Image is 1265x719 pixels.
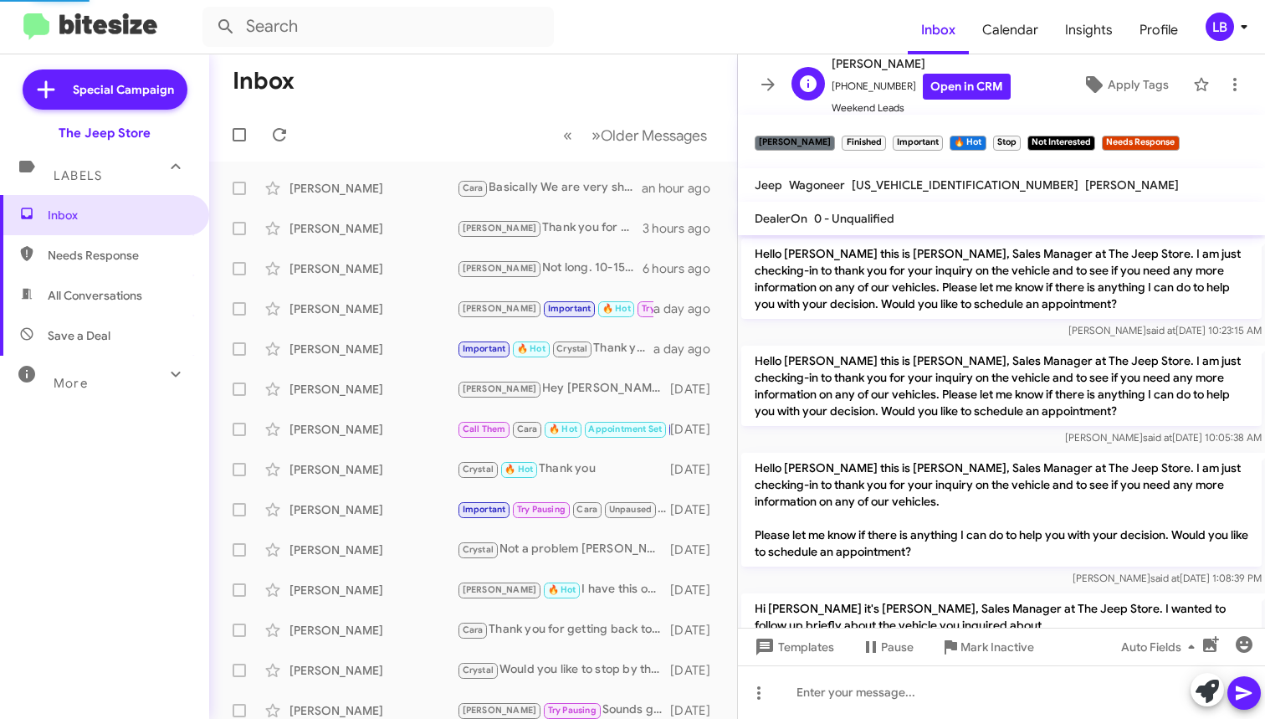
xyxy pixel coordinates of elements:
[1027,136,1095,151] small: Not Interested
[848,632,927,662] button: Pause
[741,453,1262,567] p: Hello [PERSON_NAME] this is [PERSON_NAME], Sales Manager at The Jeep Store. I am just checking-in...
[457,580,670,599] div: I have this one. It would have retail bonus cash for $2,250. Out price would be $44,480. LINK TO ...
[48,247,190,264] span: Needs Response
[463,263,537,274] span: [PERSON_NAME]
[670,461,724,478] div: [DATE]
[852,177,1078,193] span: [US_VEHICLE_IDENTIFICATION_NUMBER]
[48,287,142,304] span: All Conversations
[670,662,724,679] div: [DATE]
[588,424,662,434] span: Appointment Set
[1102,136,1179,151] small: Needs Response
[48,327,110,344] span: Save a Deal
[832,74,1011,100] span: [PHONE_NUMBER]
[789,177,845,193] span: Wagoneer
[73,81,174,98] span: Special Campaign
[548,303,592,314] span: Important
[1052,6,1126,54] a: Insights
[670,501,724,518] div: [DATE]
[950,136,986,151] small: 🔥 Hot
[48,207,190,223] span: Inbox
[517,424,538,434] span: Cara
[289,260,457,277] div: [PERSON_NAME]
[576,504,597,515] span: Cara
[1143,431,1172,444] span: said at
[1073,572,1262,584] span: [PERSON_NAME] [DATE] 1:08:39 PM
[1150,572,1180,584] span: said at
[289,421,457,438] div: [PERSON_NAME]
[463,665,494,675] span: Crystal
[642,180,724,197] div: an hour ago
[463,383,537,394] span: [PERSON_NAME]
[1146,324,1175,336] span: said at
[755,136,835,151] small: [PERSON_NAME]
[548,584,576,595] span: 🔥 Hot
[202,7,554,47] input: Search
[54,168,102,183] span: Labels
[463,624,484,635] span: Cara
[1108,69,1169,100] span: Apply Tags
[289,582,457,598] div: [PERSON_NAME]
[670,381,724,398] div: [DATE]
[549,424,577,434] span: 🔥 Hot
[832,100,1011,116] span: Weekend Leads
[457,660,670,680] div: Would you like to stop by this weekend to check it out [PERSON_NAME]?
[457,379,670,398] div: Hey [PERSON_NAME], just took a look in the system and based on the vin with the history and the c...
[517,504,566,515] span: Try Pausing
[969,6,1052,54] a: Calendar
[554,118,717,152] nav: Page navigation example
[463,223,537,234] span: [PERSON_NAME]
[289,300,457,317] div: [PERSON_NAME]
[1126,6,1191,54] a: Profile
[504,464,533,475] span: 🔥 Hot
[457,339,653,358] div: Thank you for the update [PERSON_NAME] I really appreciate that. hope he feels better and when yo...
[643,260,724,277] div: 6 hours ago
[1068,324,1262,336] span: [PERSON_NAME] [DATE] 10:23:15 AM
[289,461,457,478] div: [PERSON_NAME]
[881,632,914,662] span: Pause
[1191,13,1247,41] button: LB
[463,464,494,475] span: Crystal
[653,300,724,317] div: a day ago
[553,118,582,152] button: Previous
[289,542,457,558] div: [PERSON_NAME]
[463,705,537,716] span: [PERSON_NAME]
[670,622,724,639] div: [DATE]
[923,74,1011,100] a: Open in CRM
[908,6,969,54] a: Inbox
[653,341,724,357] div: a day ago
[457,540,670,559] div: Not a problem [PERSON_NAME] thank you for the update. Always happy to help!
[609,504,653,515] span: Unpaused
[289,622,457,639] div: [PERSON_NAME]
[927,632,1047,662] button: Mark Inactive
[842,136,885,151] small: Finished
[457,259,643,278] div: Not long. 10-15 minutes depending on how busy the showroom is at the time.
[602,303,631,314] span: 🔥 Hot
[670,421,724,438] div: [DATE]
[457,178,642,198] div: Basically We are very short on used inventory so we are reaching out to our customers to see if t...
[755,211,807,226] span: DealerOn
[741,239,1262,319] p: Hello [PERSON_NAME] this is [PERSON_NAME], Sales Manager at The Jeep Store. I am just checking-in...
[517,343,545,354] span: 🔥 Hot
[556,343,587,354] span: Crystal
[670,702,724,719] div: [DATE]
[993,136,1021,151] small: Stop
[463,182,484,193] span: Cara
[581,118,717,152] button: Next
[463,343,506,354] span: Important
[54,376,88,391] span: More
[59,125,151,141] div: The Jeep Store
[563,125,572,146] span: «
[289,702,457,719] div: [PERSON_NAME]
[592,125,601,146] span: »
[548,705,597,716] span: Try Pausing
[1206,13,1234,41] div: LB
[289,180,457,197] div: [PERSON_NAME]
[1121,632,1201,662] span: Auto Fields
[643,220,724,237] div: 3 hours ago
[1065,69,1185,100] button: Apply Tags
[741,346,1262,426] p: Hello [PERSON_NAME] this is [PERSON_NAME], Sales Manager at The Jeep Store. I am just checking-in...
[1065,431,1262,444] span: [PERSON_NAME] [DATE] 10:05:38 AM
